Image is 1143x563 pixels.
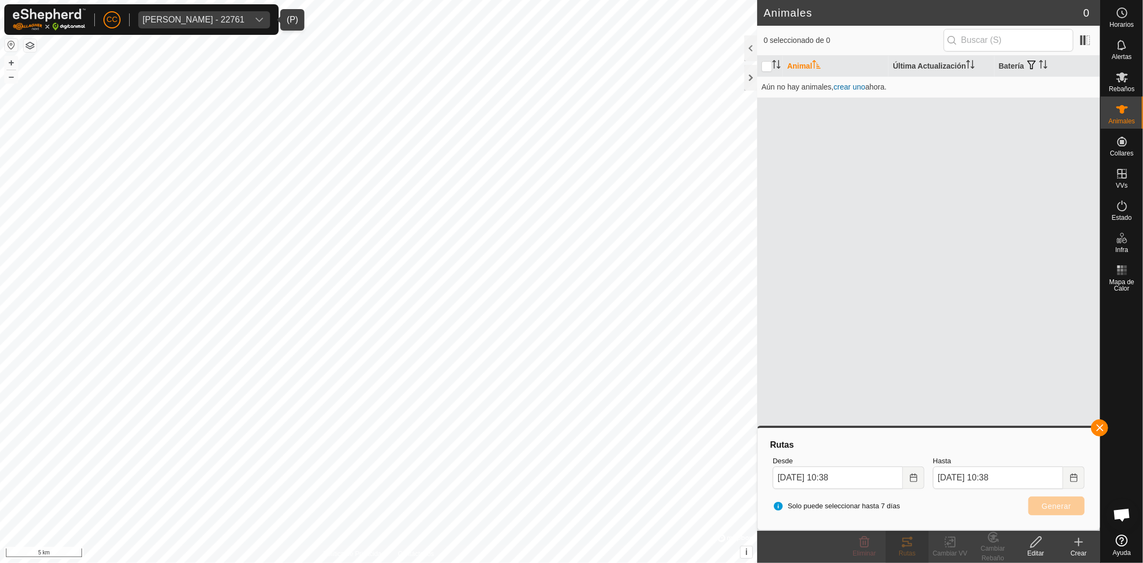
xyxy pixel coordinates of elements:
p-sorticon: Activar para ordenar [812,62,821,70]
label: Desde [773,456,924,466]
div: Cambiar Rebaño [972,544,1014,563]
span: i [745,547,748,557]
th: Última Actualización [888,56,994,77]
span: VVs [1116,182,1127,189]
div: Rutas [768,439,1089,451]
span: Animales [1109,118,1135,124]
span: 0 [1084,5,1089,21]
span: Collares [1110,150,1133,157]
p-sorticon: Activar para ordenar [966,62,975,70]
p-sorticon: Activar para ordenar [772,62,781,70]
a: Ayuda [1101,530,1143,560]
label: Hasta [933,456,1085,466]
input: Buscar (S) [944,29,1073,51]
div: Rutas [886,549,929,558]
span: CC [107,14,117,25]
th: Animal [783,56,888,77]
button: Choose Date [1063,466,1085,489]
button: Restablecer Mapa [5,39,18,51]
span: Ayuda [1113,550,1131,556]
span: Rebaños [1109,86,1134,92]
button: – [5,70,18,83]
div: Chat abierto [1106,499,1138,531]
button: Capas del Mapa [24,39,36,52]
a: Política de Privacidad [323,549,385,559]
span: Alertas [1112,54,1132,60]
p-sorticon: Activar para ordenar [1039,62,1048,70]
button: Generar [1028,497,1085,515]
span: Anca Sanda Bercian - 22761 [138,11,249,28]
img: Logo Gallagher [13,9,86,31]
button: + [5,56,18,69]
td: Aún no hay animales, ahora. [757,76,1100,98]
span: 0 seleccionado de 0 [764,35,944,46]
button: i [741,546,752,558]
span: Infra [1115,247,1128,253]
div: dropdown trigger [249,11,270,28]
th: Batería [995,56,1100,77]
span: Mapa de Calor [1103,279,1140,292]
span: Estado [1112,214,1132,221]
span: Eliminar [853,550,876,557]
span: Solo puede seleccionar hasta 7 días [773,501,900,512]
div: [PERSON_NAME] - 22761 [143,16,244,24]
span: crear uno [834,83,865,91]
div: Editar [1014,549,1057,558]
span: Horarios [1110,21,1134,28]
button: Choose Date [903,466,924,489]
div: Cambiar VV [929,549,972,558]
a: Contáctenos [398,549,434,559]
span: Generar [1042,502,1071,510]
h2: Animales [764,6,1084,19]
div: Crear [1057,549,1100,558]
